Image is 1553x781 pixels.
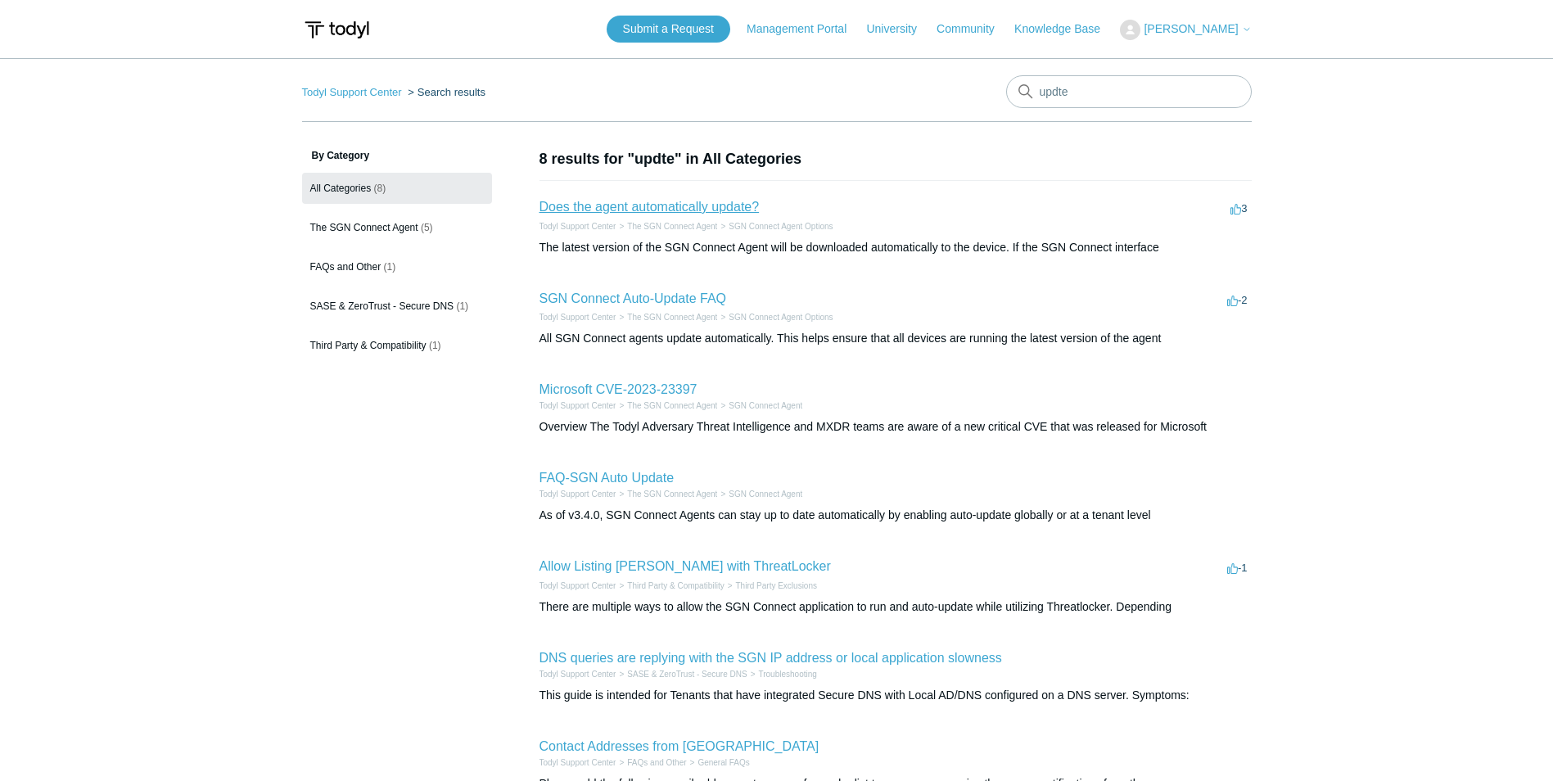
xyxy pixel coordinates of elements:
a: DNS queries are replying with the SGN IP address or local application slowness [539,651,1002,665]
a: The SGN Connect Agent (5) [302,212,492,243]
li: The SGN Connect Agent [616,488,717,500]
a: Does the agent automatically update? [539,200,760,214]
a: All Categories (8) [302,173,492,204]
a: SGN Connect Agent Options [729,222,833,231]
a: SGN Connect Auto-Update FAQ [539,291,727,305]
li: Third Party & Compatibility [616,580,724,592]
li: The SGN Connect Agent [616,400,717,412]
div: There are multiple ways to allow the SGN Connect application to run and auto-update while utilizi... [539,598,1252,616]
li: SASE & ZeroTrust - Secure DNS [616,668,747,680]
button: [PERSON_NAME] [1120,20,1251,40]
a: Third Party & Compatibility (1) [302,330,492,361]
li: The SGN Connect Agent [616,311,717,323]
li: SGN Connect Agent Options [717,311,833,323]
li: General FAQs [687,756,750,769]
a: The SGN Connect Agent [627,222,717,231]
span: (1) [429,340,441,351]
a: Todyl Support Center [539,758,616,767]
a: Third Party Exclusions [736,581,817,590]
span: (5) [421,222,433,233]
div: The latest version of the SGN Connect Agent will be downloaded automatically to the device. If th... [539,239,1252,256]
a: Community [937,20,1011,38]
li: Todyl Support Center [539,220,616,232]
a: SASE & ZeroTrust - Secure DNS [627,670,747,679]
input: Search [1006,75,1252,108]
a: The SGN Connect Agent [627,401,717,410]
li: Search results [404,86,485,98]
span: [PERSON_NAME] [1144,22,1238,35]
a: General FAQs [697,758,749,767]
a: Allow Listing [PERSON_NAME] with ThreatLocker [539,559,831,573]
span: (1) [456,300,468,312]
span: Third Party & Compatibility [310,340,427,351]
a: FAQs and Other (1) [302,251,492,282]
li: SGN Connect Agent [717,400,802,412]
span: (8) [374,183,386,194]
span: 3 [1230,202,1247,214]
a: Todyl Support Center [539,490,616,499]
a: The SGN Connect Agent [627,490,717,499]
a: Todyl Support Center [539,313,616,322]
div: Overview The Todyl Adversary Threat Intelligence and MXDR teams are aware of a new critical CVE t... [539,418,1252,436]
a: FAQ-SGN Auto Update [539,471,675,485]
a: Todyl Support Center [539,581,616,590]
a: Troubleshooting [758,670,816,679]
a: Third Party & Compatibility [627,581,724,590]
a: Microsoft CVE-2023-23397 [539,382,697,396]
span: -1 [1227,562,1248,574]
div: As of v3.4.0, SGN Connect Agents can stay up to date automatically by enabling auto-update global... [539,507,1252,524]
li: Todyl Support Center [539,668,616,680]
span: All Categories [310,183,372,194]
h1: 8 results for "updte" in All Categories [539,148,1252,170]
li: Todyl Support Center [539,400,616,412]
li: Todyl Support Center [539,580,616,592]
a: SGN Connect Agent [729,401,802,410]
a: Todyl Support Center [539,222,616,231]
a: Knowledge Base [1014,20,1117,38]
a: FAQs and Other [627,758,686,767]
a: Todyl Support Center [539,401,616,410]
div: All SGN Connect agents update automatically. This helps ensure that all devices are running the l... [539,330,1252,347]
li: SGN Connect Agent [717,488,802,500]
span: (1) [384,261,396,273]
a: Todyl Support Center [539,670,616,679]
a: The SGN Connect Agent [627,313,717,322]
li: SGN Connect Agent Options [717,220,833,232]
li: Todyl Support Center [539,311,616,323]
img: Todyl Support Center Help Center home page [302,15,372,45]
a: Todyl Support Center [302,86,402,98]
a: Contact Addresses from [GEOGRAPHIC_DATA] [539,739,819,753]
li: Todyl Support Center [302,86,405,98]
span: The SGN Connect Agent [310,222,418,233]
span: SASE & ZeroTrust - Secure DNS [310,300,454,312]
a: SGN Connect Agent [729,490,802,499]
li: Todyl Support Center [539,488,616,500]
li: Troubleshooting [747,668,817,680]
li: Todyl Support Center [539,756,616,769]
a: SGN Connect Agent Options [729,313,833,322]
li: Third Party Exclusions [725,580,817,592]
span: FAQs and Other [310,261,381,273]
li: The SGN Connect Agent [616,220,717,232]
a: SASE & ZeroTrust - Secure DNS (1) [302,291,492,322]
li: FAQs and Other [616,756,686,769]
h3: By Category [302,148,492,163]
div: This guide is intended for Tenants that have integrated Secure DNS with Local AD/DNS configured o... [539,687,1252,704]
a: Submit a Request [607,16,730,43]
a: Management Portal [747,20,863,38]
span: -2 [1227,294,1248,306]
a: University [866,20,932,38]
